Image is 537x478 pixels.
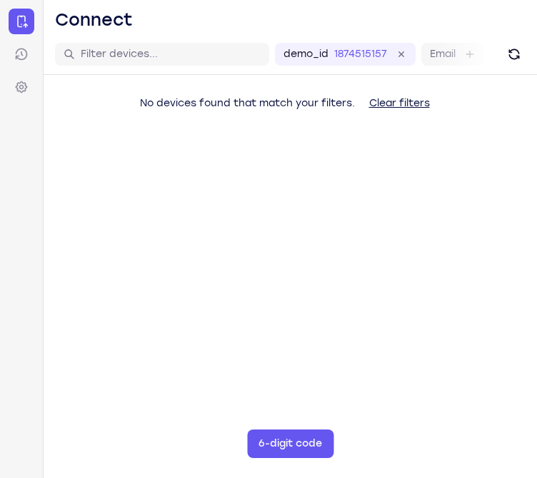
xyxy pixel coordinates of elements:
[430,47,456,61] label: Email
[55,9,133,31] h1: Connect
[9,9,34,34] a: Connect
[140,97,355,109] span: No devices found that match your filters.
[503,43,526,66] button: Refresh
[9,74,34,100] a: Settings
[358,89,441,118] button: Clear filters
[9,41,34,67] a: Sessions
[81,47,261,61] input: Filter devices...
[247,429,333,458] button: 6-digit code
[283,47,328,61] label: demo_id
